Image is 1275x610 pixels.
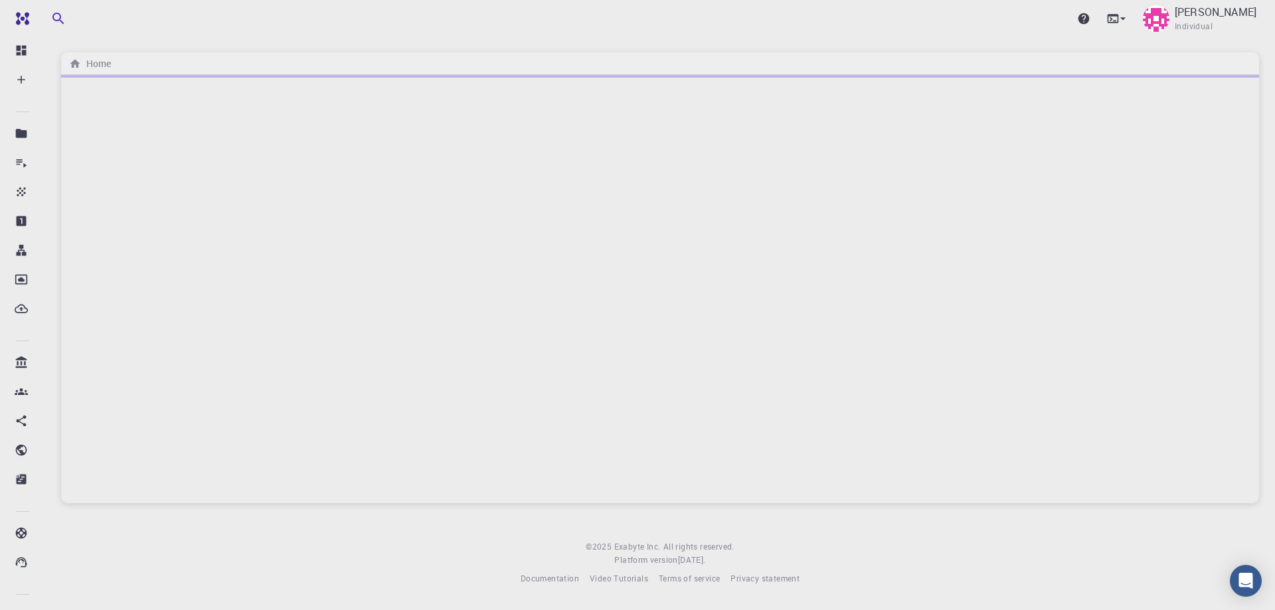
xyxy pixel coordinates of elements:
p: [PERSON_NAME] [1175,4,1256,20]
a: Documentation [521,572,579,585]
a: [DATE]. [678,554,706,567]
a: Terms of service [659,572,720,585]
div: Open Intercom Messenger [1230,565,1262,597]
span: [DATE] . [678,554,706,565]
h6: Home [81,56,111,71]
img: logo [11,12,29,25]
nav: breadcrumb [66,56,114,71]
span: All rights reserved. [663,540,734,554]
span: Platform version [614,554,677,567]
a: Video Tutorials [590,572,648,585]
span: Individual [1175,20,1213,33]
img: Elisban Sacari [1143,5,1169,32]
a: Exabyte Inc. [614,540,661,554]
span: © 2025 [586,540,614,554]
span: Terms of service [659,573,720,583]
span: Exabyte Inc. [614,541,661,552]
span: Documentation [521,573,579,583]
a: Privacy statement [730,572,800,585]
span: Video Tutorials [590,573,648,583]
span: Privacy statement [730,573,800,583]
